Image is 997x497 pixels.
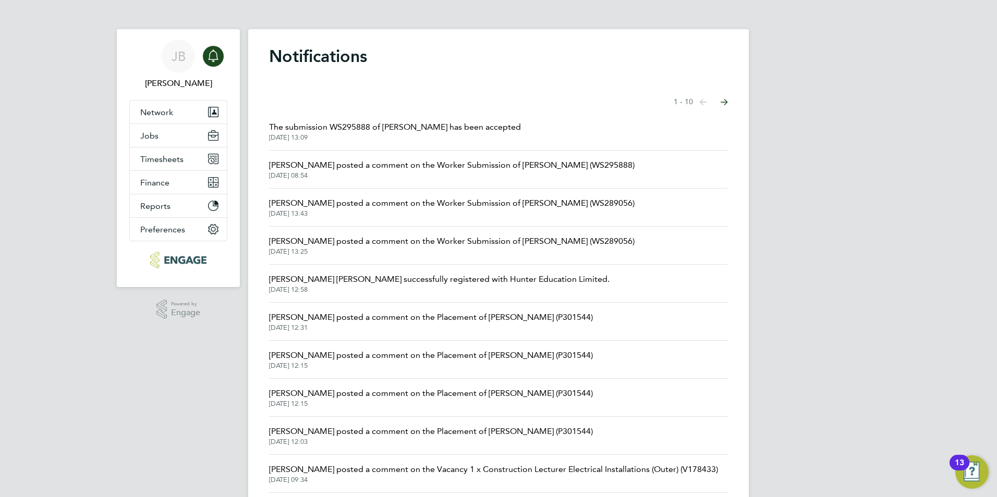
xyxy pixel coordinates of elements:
button: Preferences [130,218,227,241]
button: Network [130,101,227,123]
span: Preferences [140,225,185,234]
span: JB [172,49,186,63]
a: Powered byEngage [156,300,201,319]
a: [PERSON_NAME] posted a comment on the Vacancy 1 x Construction Lecturer Electrical Installations ... [269,463,718,484]
span: [DATE] 13:43 [269,209,635,218]
span: The submission WS295888 of [PERSON_NAME] has been accepted [269,121,521,133]
span: [DATE] 09:34 [269,476,718,484]
span: Network [140,107,173,117]
a: Go to home page [129,252,227,268]
a: JB[PERSON_NAME] [129,40,227,90]
a: [PERSON_NAME] posted a comment on the Worker Submission of [PERSON_NAME] (WS289056)[DATE] 13:25 [269,235,635,256]
span: [PERSON_NAME] posted a comment on the Vacancy 1 x Construction Lecturer Electrical Installations ... [269,463,718,476]
span: [PERSON_NAME] posted a comment on the Placement of [PERSON_NAME] (P301544) [269,387,593,400]
span: Engage [171,308,200,317]
button: Timesheets [130,147,227,170]
a: [PERSON_NAME] posted a comment on the Placement of [PERSON_NAME] (P301544)[DATE] 12:03 [269,425,593,446]
span: [PERSON_NAME] posted a comment on the Worker Submission of [PERSON_NAME] (WS289056) [269,235,635,247]
span: Reports [140,201,171,211]
span: [DATE] 13:09 [269,133,521,142]
img: huntereducation-logo-retina.png [150,252,206,268]
div: 13 [955,463,964,476]
span: Finance [140,178,169,188]
span: Jack Baron [129,77,227,90]
span: [DATE] 12:03 [269,438,593,446]
a: [PERSON_NAME] posted a comment on the Worker Submission of [PERSON_NAME] (WS289056)[DATE] 13:43 [269,197,635,218]
span: [DATE] 12:15 [269,400,593,408]
span: Jobs [140,131,159,141]
a: [PERSON_NAME] posted a comment on the Worker Submission of [PERSON_NAME] (WS295888)[DATE] 08:54 [269,159,635,180]
span: [DATE] 12:15 [269,362,593,370]
button: Reports [130,194,227,217]
span: [PERSON_NAME] posted a comment on the Placement of [PERSON_NAME] (P301544) [269,349,593,362]
span: Powered by [171,300,200,308]
button: Jobs [130,124,227,147]
button: Finance [130,171,227,194]
a: [PERSON_NAME] posted a comment on the Placement of [PERSON_NAME] (P301544)[DATE] 12:31 [269,311,593,332]
span: [DATE] 08:54 [269,171,635,180]
span: [DATE] 12:58 [269,285,610,294]
span: [DATE] 12:31 [269,324,593,332]
a: [PERSON_NAME] [PERSON_NAME] successfully registered with Hunter Education Limited.[DATE] 12:58 [269,273,610,294]
button: Open Resource Center, 13 new notifications [955,455,989,489]
nav: Select page of notifications list [674,92,728,113]
span: [DATE] 13:25 [269,247,635,256]
span: 1 - 10 [674,97,693,107]
nav: Main navigation [117,29,240,287]
span: [PERSON_NAME] posted a comment on the Placement of [PERSON_NAME] (P301544) [269,425,593,438]
span: [PERSON_NAME] posted a comment on the Placement of [PERSON_NAME] (P301544) [269,311,593,324]
a: The submission WS295888 of [PERSON_NAME] has been accepted[DATE] 13:09 [269,121,521,142]
h1: Notifications [269,46,728,67]
span: Timesheets [140,154,184,164]
span: [PERSON_NAME] posted a comment on the Worker Submission of [PERSON_NAME] (WS295888) [269,159,635,171]
span: [PERSON_NAME] posted a comment on the Worker Submission of [PERSON_NAME] (WS289056) [269,197,635,209]
a: [PERSON_NAME] posted a comment on the Placement of [PERSON_NAME] (P301544)[DATE] 12:15 [269,387,593,408]
a: [PERSON_NAME] posted a comment on the Placement of [PERSON_NAME] (P301544)[DATE] 12:15 [269,349,593,370]
span: [PERSON_NAME] [PERSON_NAME] successfully registered with Hunter Education Limited. [269,273,610,285]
